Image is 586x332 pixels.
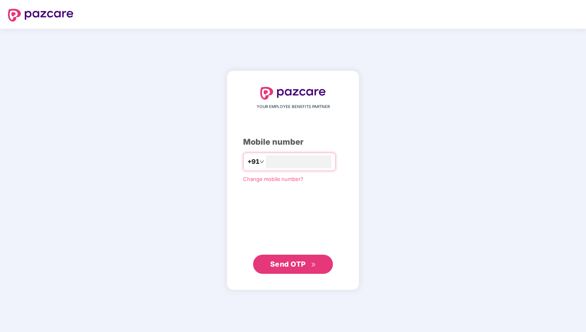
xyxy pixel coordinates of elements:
[247,157,259,167] span: +91
[8,9,73,22] img: logo
[259,159,264,164] span: down
[260,87,326,100] img: logo
[270,260,306,268] span: Send OTP
[243,136,343,148] div: Mobile number
[311,262,316,267] span: double-right
[253,255,333,274] button: Send OTPdouble-right
[257,104,330,110] span: YOUR EMPLOYEE BENEFITS PARTNER
[243,176,303,182] a: Change mobile number?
